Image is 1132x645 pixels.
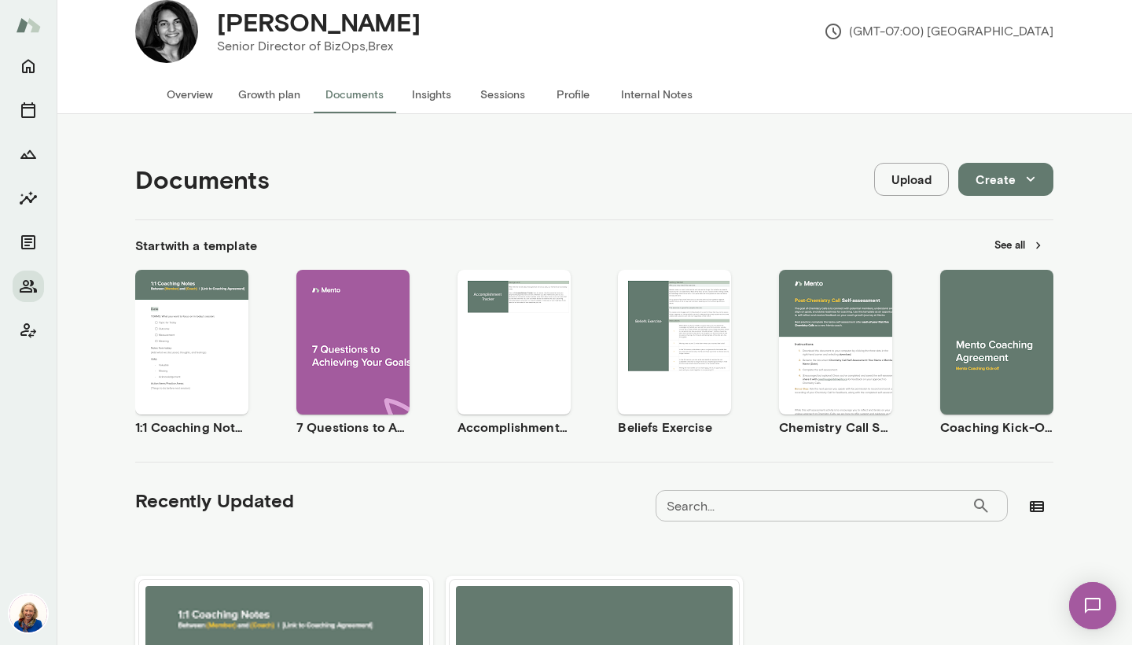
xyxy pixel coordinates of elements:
[13,50,44,82] button: Home
[467,76,538,113] button: Sessions
[226,76,313,113] button: Growth plan
[940,418,1053,437] h6: Coaching Kick-Off | Coaching Agreement
[135,418,248,437] h6: 1:1 Coaching Notes
[779,418,892,437] h6: Chemistry Call Self-Assessment [Coaches only]
[13,182,44,214] button: Insights
[217,37,421,56] p: Senior Director of BizOps, Brex
[985,233,1053,257] button: See all
[958,163,1053,196] button: Create
[135,164,270,194] h4: Documents
[13,227,44,258] button: Documents
[13,271,44,302] button: Members
[824,22,1053,41] p: (GMT-07:00) [GEOGRAPHIC_DATA]
[9,595,47,632] img: Cathy Wright
[154,76,226,113] button: Overview
[13,315,44,346] button: Client app
[13,94,44,126] button: Sessions
[13,138,44,170] button: Growth Plan
[618,418,731,437] h6: Beliefs Exercise
[296,418,410,437] h6: 7 Questions to Achieving Your Goals
[16,10,41,40] img: Mento
[396,76,467,113] button: Insights
[608,76,705,113] button: Internal Notes
[874,163,949,196] button: Upload
[313,76,396,113] button: Documents
[538,76,608,113] button: Profile
[135,488,294,513] h5: Recently Updated
[217,7,421,37] h4: [PERSON_NAME]
[458,418,571,437] h6: Accomplishment Tracker
[135,236,257,255] h6: Start with a template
